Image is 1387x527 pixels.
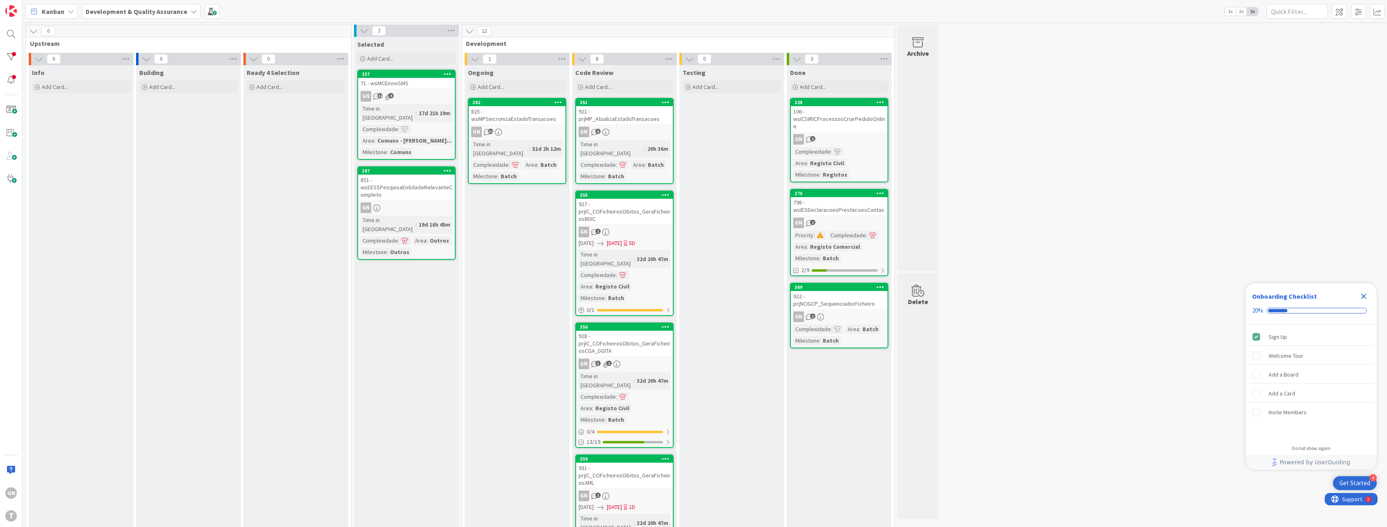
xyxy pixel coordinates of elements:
div: 228 [795,100,888,105]
div: Registo Civil [593,282,631,291]
div: GN [793,311,804,322]
span: Add Card... [478,83,504,91]
div: Complexidade [579,392,616,401]
div: Comuns [388,148,413,157]
div: Complexidade [793,325,831,334]
div: Welcome Tour is incomplete. [1249,347,1373,365]
span: 2 [372,26,386,36]
div: 389 [791,284,888,291]
div: GN [579,359,589,369]
div: Area [361,136,374,145]
div: GN [576,227,673,237]
div: Sign Up is complete. [1249,328,1373,346]
span: Development [466,39,884,48]
span: : [415,109,417,118]
span: : [866,231,867,240]
span: : [508,160,510,169]
span: : [398,125,399,134]
div: 356 [576,323,673,331]
div: Checklist items [1246,325,1377,440]
span: : [616,160,617,169]
div: Archive [907,48,929,58]
div: Complexidade [471,160,508,169]
span: 1 [483,54,497,64]
span: 0 [47,54,61,64]
span: Code Review [575,68,613,77]
div: Milestone [361,148,387,157]
span: 0 [41,26,55,36]
div: Welcome Tour [1269,351,1303,361]
div: 0/4 [576,427,673,437]
div: Checklist Container [1246,283,1377,470]
div: Onboarding Checklist [1252,291,1317,301]
span: : [807,159,808,168]
span: Add Card... [585,83,611,91]
div: Time in [GEOGRAPHIC_DATA] [361,216,415,234]
div: Milestone [793,254,819,263]
div: 32d 20h 47m [635,254,670,263]
span: : [529,144,530,153]
div: Area [579,282,592,291]
a: 389922 - prjNCIGCP_SequenciadorFicheiroGNComplexidade:Area:BatchMilestone:Batch [790,283,888,348]
b: Development & Quality Assurance [86,7,187,16]
div: Checklist progress: 20% [1252,307,1370,314]
span: [DATE] [607,503,622,511]
div: 276 [791,190,888,197]
div: Add a Card is incomplete. [1249,384,1373,402]
div: Time in [GEOGRAPHIC_DATA] [471,140,529,158]
div: GN [579,491,589,501]
div: Batch [860,325,881,334]
div: 922 - prjNCIGCP_SequenciadorFicheiro [791,291,888,309]
span: : [819,336,821,345]
div: Area [631,160,645,169]
div: Complexidade [361,236,398,245]
div: 825 - wsMPSincronizaEstadoTransacoes [469,106,565,124]
div: GN [469,127,565,137]
div: 359 [576,455,673,463]
span: 13/19 [587,438,600,446]
div: Milestone [793,336,819,345]
div: Milestone [361,248,387,257]
div: Area [793,159,807,168]
span: 3 [595,361,601,366]
div: 359931 - prjIC_COFicheirosObitos_GeraFicheirosXML [576,455,673,488]
div: 851 - wsEESSPesquisaEntidadeRelevanteCompleto [358,175,455,200]
span: : [645,160,646,169]
span: Ongoing [468,68,494,77]
span: : [592,282,593,291]
span: 1x [1225,7,1236,16]
div: Milestone [579,415,605,424]
span: Info [32,68,45,77]
span: Add Card... [42,83,68,91]
span: : [633,254,635,263]
span: Done [790,68,806,77]
div: 287851 - wsEESSPesquisaEntidadeRelevanteCompleto [358,167,455,200]
div: 356 [580,324,673,330]
span: 3 [805,54,819,64]
span: : [859,325,860,334]
div: 4 [1369,474,1377,482]
img: Visit kanbanzone.com [5,5,17,17]
div: 798 - wsIESDeclaracoesPrestacoesContas [791,197,888,215]
div: T [5,510,17,522]
div: 287 [362,168,455,174]
span: : [616,270,617,279]
span: Upstream [30,39,341,48]
span: 0 [261,54,275,64]
div: Close Checklist [1357,290,1370,303]
div: GN [358,202,455,213]
a: 351921 - prjMP_AtualizaEstadoTransacoesGNTime in [GEOGRAPHIC_DATA]:20h 36mComplexidade:Area:Batch... [575,98,674,184]
div: 20h 36m [645,144,670,153]
span: 4 [388,93,394,98]
div: 71 - wsMCEnvioSMS [358,78,455,89]
div: GN [579,127,589,137]
div: 25771 - wsMCEnvioSMS [358,70,455,89]
span: [DATE] [579,239,594,248]
div: GN [793,134,804,145]
div: Registos [821,170,849,179]
div: GN [5,487,17,499]
div: GN [358,91,455,102]
span: : [592,404,593,413]
span: : [415,220,417,229]
div: Complexidade [361,125,398,134]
